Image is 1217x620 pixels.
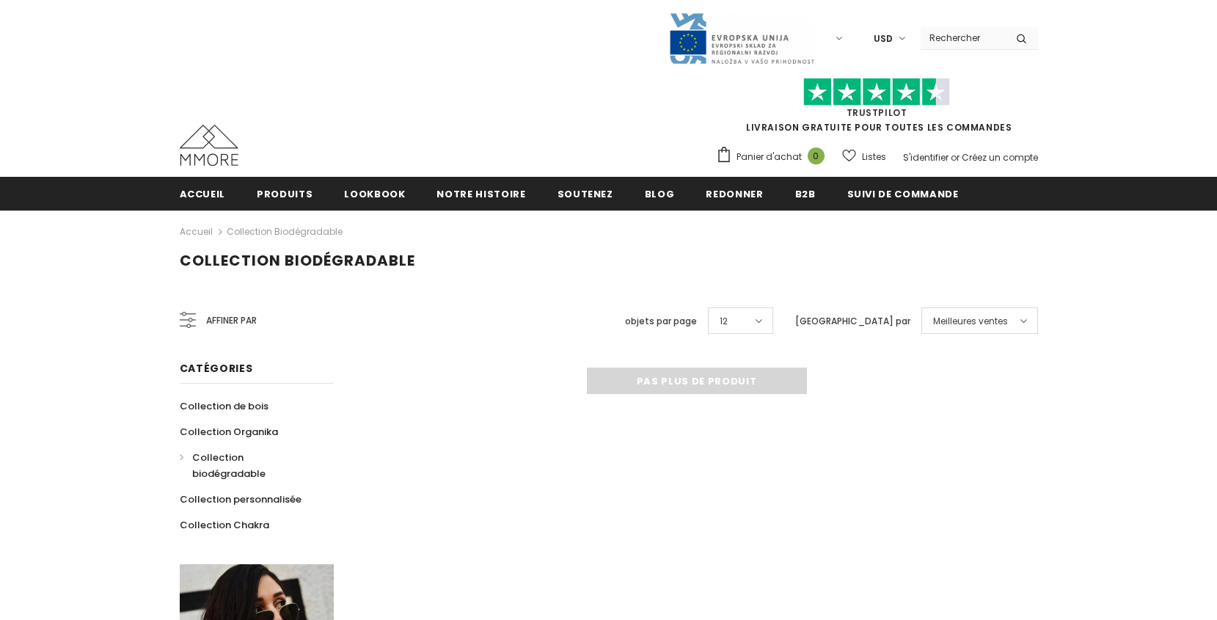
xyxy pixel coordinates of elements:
[180,223,213,241] a: Accueil
[847,177,959,210] a: Suivi de commande
[795,187,816,201] span: B2B
[227,225,343,238] a: Collection biodégradable
[808,147,825,164] span: 0
[625,314,697,329] label: objets par page
[257,177,313,210] a: Produits
[192,451,266,481] span: Collection biodégradable
[180,399,268,413] span: Collection de bois
[921,27,1005,48] input: Search Site
[668,12,815,65] img: Javni Razpis
[803,78,950,106] img: Faites confiance aux étoiles pilotes
[344,177,405,210] a: Lookbook
[436,177,525,210] a: Notre histoire
[903,151,949,164] a: S'identifier
[180,250,415,271] span: Collection biodégradable
[862,150,886,164] span: Listes
[180,445,318,486] a: Collection biodégradable
[257,187,313,201] span: Produits
[706,187,763,201] span: Redonner
[344,187,405,201] span: Lookbook
[180,512,269,538] a: Collection Chakra
[933,314,1008,329] span: Meilleures ventes
[558,177,613,210] a: soutenez
[206,313,257,329] span: Affiner par
[436,187,525,201] span: Notre histoire
[180,187,226,201] span: Accueil
[180,425,278,439] span: Collection Organika
[668,32,815,44] a: Javni Razpis
[706,177,763,210] a: Redonner
[180,177,226,210] a: Accueil
[962,151,1038,164] a: Créez un compte
[951,151,960,164] span: or
[180,125,238,166] img: Cas MMORE
[558,187,613,201] span: soutenez
[180,361,253,376] span: Catégories
[847,187,959,201] span: Suivi de commande
[720,314,728,329] span: 12
[847,106,907,119] a: TrustPilot
[795,314,910,329] label: [GEOGRAPHIC_DATA] par
[874,32,893,46] span: USD
[180,486,301,512] a: Collection personnalisée
[716,84,1038,134] span: LIVRAISON GRATUITE POUR TOUTES LES COMMANDES
[180,492,301,506] span: Collection personnalisée
[842,144,886,169] a: Listes
[180,419,278,445] a: Collection Organika
[716,146,832,168] a: Panier d'achat 0
[645,177,675,210] a: Blog
[737,150,802,164] span: Panier d'achat
[180,518,269,532] span: Collection Chakra
[795,177,816,210] a: B2B
[645,187,675,201] span: Blog
[180,393,268,419] a: Collection de bois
